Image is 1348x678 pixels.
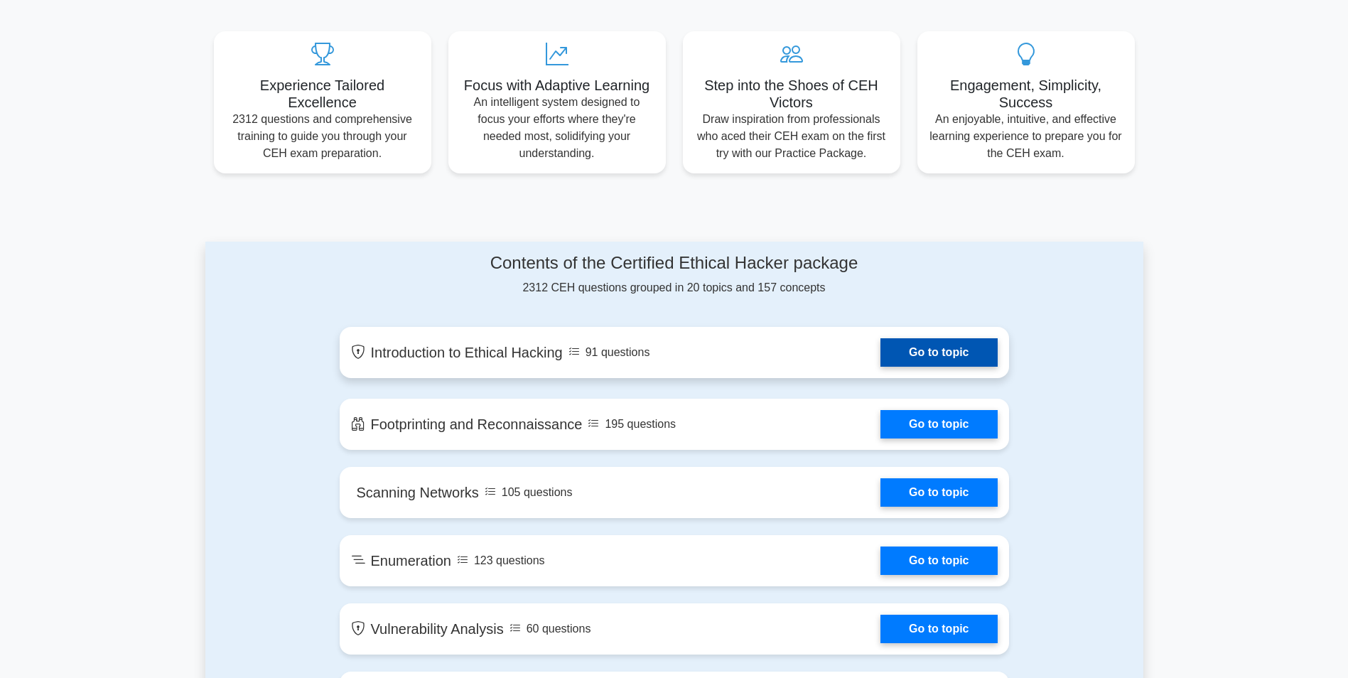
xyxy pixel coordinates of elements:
h5: Focus with Adaptive Learning [460,77,654,94]
h5: Step into the Shoes of CEH Victors [694,77,889,111]
a: Go to topic [880,410,997,438]
h5: Experience Tailored Excellence [225,77,420,111]
p: Draw inspiration from professionals who aced their CEH exam on the first try with our Practice Pa... [694,111,889,162]
div: 2312 CEH questions grouped in 20 topics and 157 concepts [340,253,1009,296]
h4: Contents of the Certified Ethical Hacker package [340,253,1009,274]
p: An intelligent system designed to focus your efforts where they're needed most, solidifying your ... [460,94,654,162]
a: Go to topic [880,338,997,367]
a: Go to topic [880,615,997,643]
a: Go to topic [880,478,997,507]
p: An enjoyable, intuitive, and effective learning experience to prepare you for the CEH exam. [929,111,1123,162]
h5: Engagement, Simplicity, Success [929,77,1123,111]
p: 2312 questions and comprehensive training to guide you through your CEH exam preparation. [225,111,420,162]
a: Go to topic [880,547,997,575]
